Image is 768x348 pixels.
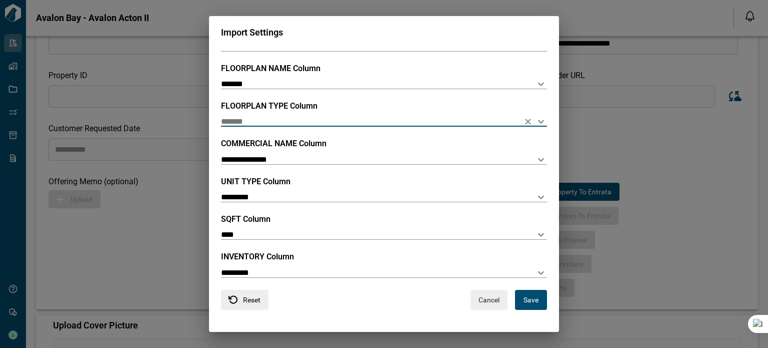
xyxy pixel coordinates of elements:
button: Open [534,153,548,167]
button: Clear [521,115,535,129]
span: COMMERCIAL NAME Column [221,139,326,148]
span: FLOORPLAN TYPE Column [221,101,317,111]
button: Open [534,77,548,91]
button: Save [515,290,547,310]
button: Open [534,228,548,242]
span: INVENTORY Column [221,252,294,261]
button: Open [534,190,548,204]
span: FLOORPLAN NAME Column [221,64,320,73]
span: SQFT Column [221,214,270,224]
span: UNIT TYPE Column [221,177,290,186]
button: Reset [221,290,268,310]
button: Open [534,266,548,280]
button: Cancel [470,290,507,310]
button: Open [534,115,548,129]
span: Import Settings [221,27,283,38]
